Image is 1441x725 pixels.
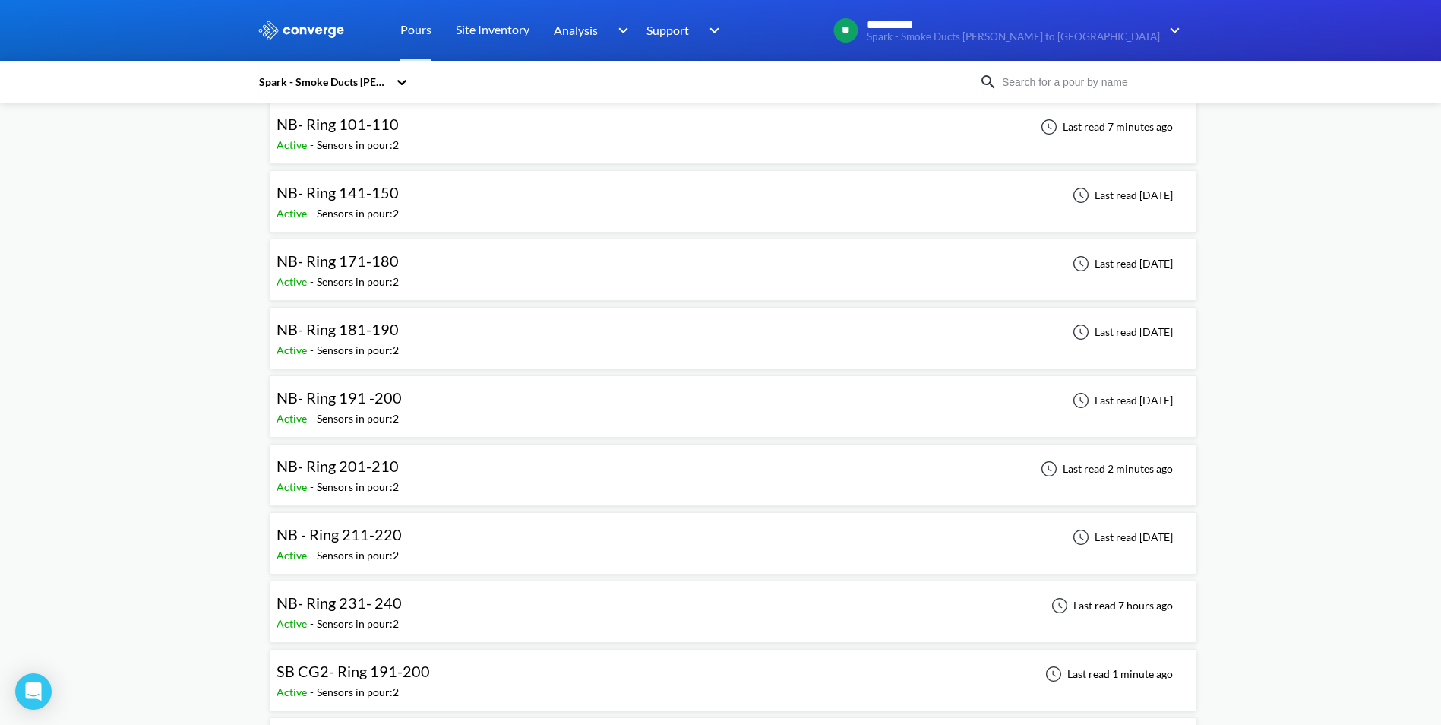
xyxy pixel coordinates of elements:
span: Active [277,207,310,220]
span: Active [277,617,310,630]
div: Sensors in pour: 2 [317,410,399,427]
div: Last read [DATE] [1064,528,1177,546]
span: - [310,617,317,630]
a: NB- Ring 101-110Active-Sensors in pour:2Last read 7 minutes ago [270,119,1196,132]
div: Sensors in pour: 2 [317,137,399,154]
div: Last read 7 hours ago [1043,597,1177,615]
span: - [310,275,317,288]
a: SB CG2- Ring 191-200Active-Sensors in pour:2Last read 1 minute ago [270,666,1196,679]
span: Active [277,412,310,425]
div: Sensors in pour: 2 [317,547,399,564]
span: - [310,207,317,220]
span: Support [646,21,689,40]
span: SB CG2- Ring 191-200 [277,662,430,680]
span: NB- Ring 101-110 [277,115,399,133]
a: NB- Ring 191 -200Active-Sensors in pour:2Last read [DATE] [270,393,1196,406]
a: NB- Ring 181-190Active-Sensors in pour:2Last read [DATE] [270,325,1196,337]
span: NB- Ring 201-210 [277,457,399,475]
div: Sensors in pour: 2 [317,684,399,701]
div: Last read 1 minute ago [1037,665,1177,683]
input: Search for a pour by name [997,74,1181,90]
div: Last read [DATE] [1064,255,1177,273]
span: Active [277,138,310,151]
span: NB- Ring 191 -200 [277,388,402,407]
span: NB- Ring 141-150 [277,183,399,201]
a: NB- Ring 171-180Active-Sensors in pour:2Last read [DATE] [270,256,1196,269]
div: Sensors in pour: 2 [317,479,399,495]
span: Active [277,549,310,562]
span: - [310,685,317,698]
span: Active [277,344,310,356]
a: NB- Ring 201-210Active-Sensors in pour:2Last read 2 minutes ago [270,461,1196,474]
span: NB- Ring 181-190 [277,320,399,338]
span: Active [277,480,310,493]
span: NB - Ring 211-220 [277,525,402,543]
div: Last read [DATE] [1064,186,1177,204]
span: - [310,344,317,356]
span: NB- Ring 171-180 [277,252,399,270]
img: downArrow.svg [1160,21,1184,40]
div: Sensors in pour: 2 [317,342,399,359]
div: Spark - Smoke Ducts [PERSON_NAME] to [GEOGRAPHIC_DATA] [258,74,388,90]
a: NB- Ring 231- 240Active-Sensors in pour:2Last read 7 hours ago [270,598,1196,611]
img: icon-search.svg [979,73,997,91]
div: Sensors in pour: 2 [317,205,399,222]
img: downArrow.svg [700,21,724,40]
div: Last read [DATE] [1064,323,1177,341]
div: Last read 7 minutes ago [1032,118,1177,136]
span: - [310,412,317,425]
span: - [310,549,317,562]
div: Sensors in pour: 2 [317,274,399,290]
img: logo_ewhite.svg [258,21,346,40]
span: NB- Ring 231- 240 [277,594,402,612]
span: - [310,480,317,493]
span: Analysis [554,21,598,40]
div: Sensors in pour: 2 [317,616,399,632]
span: Active [277,275,310,288]
div: Open Intercom Messenger [15,673,52,710]
a: NB - Ring 211-220Active-Sensors in pour:2Last read [DATE] [270,530,1196,543]
div: Last read [DATE] [1064,391,1177,410]
span: - [310,138,317,151]
span: Spark - Smoke Ducts [PERSON_NAME] to [GEOGRAPHIC_DATA] [867,31,1160,43]
a: NB- Ring 141-150Active-Sensors in pour:2Last read [DATE] [270,188,1196,201]
div: Last read 2 minutes ago [1032,460,1177,478]
img: downArrow.svg [608,21,632,40]
span: Active [277,685,310,698]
